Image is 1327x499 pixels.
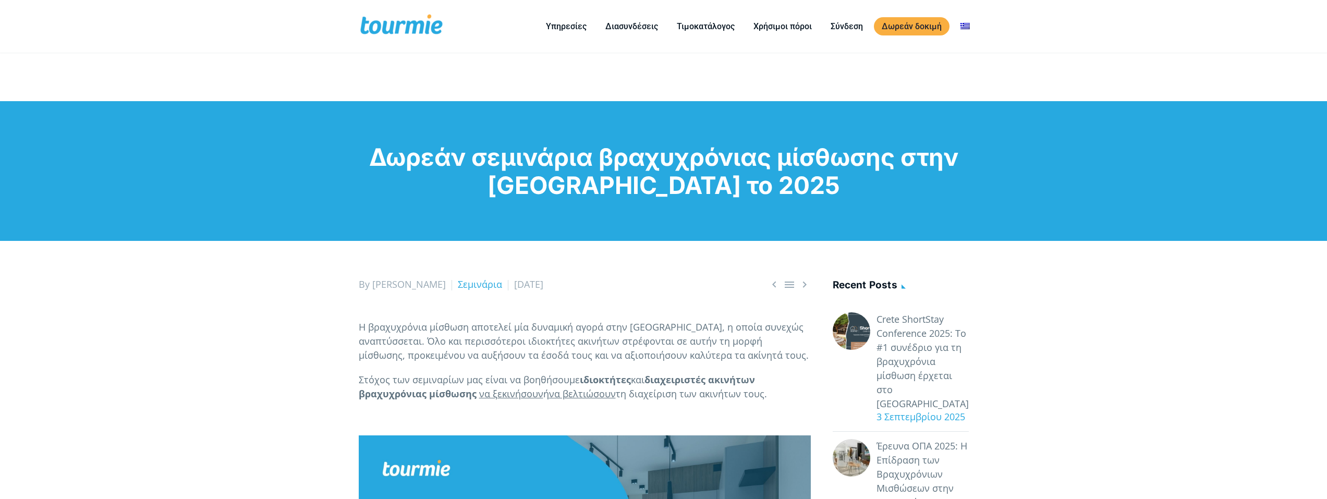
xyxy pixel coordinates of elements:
[538,20,594,33] a: Υπηρεσίες
[798,278,811,291] a: 
[598,20,666,33] a: Διασυνδέσεις
[359,373,755,400] strong: διαχειριστές ακινήτων βραχυχρόνιας μίσθωσης
[746,20,820,33] a: Χρήσιμοι πόροι
[768,278,781,291] a: 
[833,277,969,295] h4: Recent posts
[359,143,969,199] h1: Δωρεάν σεμινάρια βραχυχρόνιας μίσθωσης στην [GEOGRAPHIC_DATA] το 2025
[874,17,949,35] a: Δωρεάν δοκιμή
[359,278,446,290] span: By [PERSON_NAME]
[870,410,969,424] div: 3 Σεπτεμβρίου 2025
[514,278,543,290] span: [DATE]
[359,373,811,401] p: Στόχος των σεμιναρίων μας είναι να βοηθήσουμε και ή τη διαχείριση των ακινήτων τους.
[798,278,811,291] span: Next post
[479,387,543,400] span: να ξεκινήσουν
[783,278,796,291] a: 
[359,320,811,362] p: Η βραχυχρόνια μίσθωση αποτελεί μία δυναμική αγορά στην [GEOGRAPHIC_DATA], η οποία συνεχώς αναπτύσ...
[669,20,742,33] a: Τιμοκατάλογος
[876,312,969,411] a: Crete ShortStay Conference 2025: Το #1 συνέδριο για τη βραχυχρόνια μίσθωση έρχεται στο [GEOGRAPHI...
[458,278,502,290] a: Σεμινάρια
[823,20,871,33] a: Σύνδεση
[580,373,631,386] strong: ιδιοκτήτες
[549,387,616,400] span: να βελτιώσουν
[768,278,781,291] span: Previous post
